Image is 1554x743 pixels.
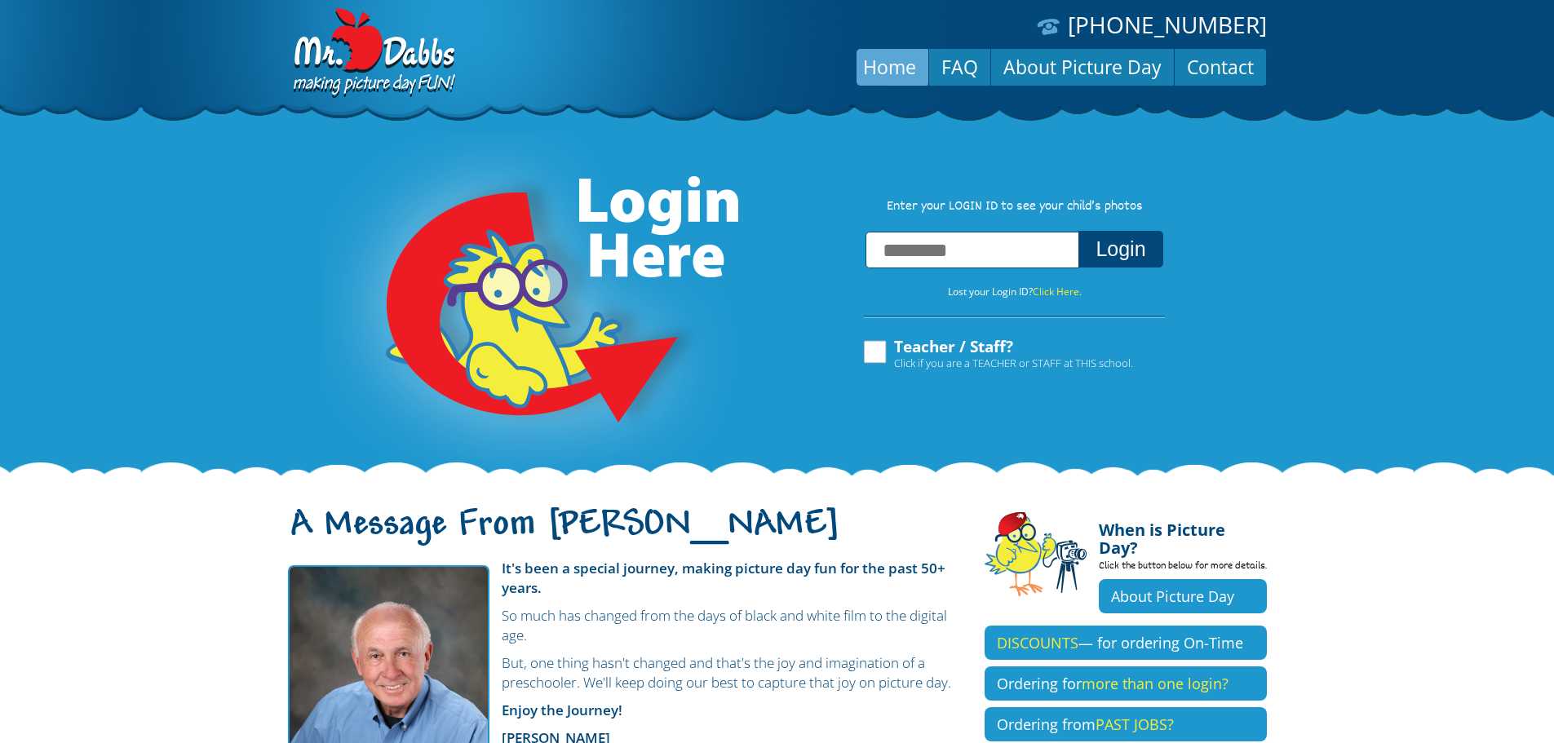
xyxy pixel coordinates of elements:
a: Ordering fromPAST JOBS? [985,707,1267,741]
span: Click if you are a TEACHER or STAFF at THIS school. [894,355,1133,371]
p: Enter your LOGIN ID to see your child’s photos [848,198,1182,216]
a: Contact [1175,47,1266,86]
a: DISCOUNTS— for ordering On-Time [985,626,1267,660]
span: PAST JOBS? [1096,714,1174,734]
a: Click Here. [1033,285,1082,299]
img: Dabbs Company [288,8,458,100]
h4: When is Picture Day? [1099,511,1267,557]
p: Click the button below for more details. [1099,557,1267,579]
strong: It's been a special journey, making picture day fun for the past 50+ years. [502,559,945,597]
a: Ordering formore than one login? [985,666,1267,701]
button: Login [1078,231,1162,268]
img: Login Here [324,135,742,477]
a: About Picture Day [1099,579,1267,613]
span: DISCOUNTS [997,633,1078,652]
p: So much has changed from the days of black and white film to the digital age. [288,606,960,645]
p: But, one thing hasn't changed and that's the joy and imagination of a preschooler. We'll keep doi... [288,653,960,692]
a: [PHONE_NUMBER] [1068,9,1267,40]
h1: A Message From [PERSON_NAME] [288,518,960,552]
strong: Enjoy the Journey! [502,701,622,719]
p: Lost your Login ID? [848,283,1182,301]
a: About Picture Day [991,47,1174,86]
label: Teacher / Staff? [861,338,1133,369]
a: FAQ [929,47,990,86]
span: more than one login? [1082,674,1229,693]
a: Home [851,47,928,86]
